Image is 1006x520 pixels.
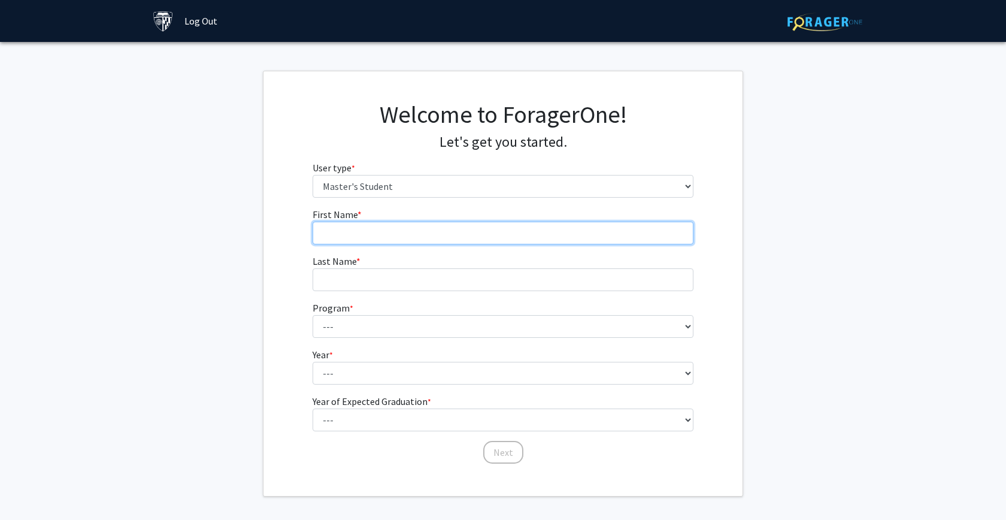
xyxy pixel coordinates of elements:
label: Program [313,301,353,315]
h1: Welcome to ForagerOne! [313,100,694,129]
span: Last Name [313,255,356,267]
span: First Name [313,208,357,220]
label: Year of Expected Graduation [313,394,431,409]
iframe: Chat [9,466,51,511]
h4: Let's get you started. [313,134,694,151]
img: Johns Hopkins University Logo [153,11,174,32]
label: User type [313,161,355,175]
button: Next [483,441,523,464]
label: Year [313,347,333,362]
img: ForagerOne Logo [787,13,862,31]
